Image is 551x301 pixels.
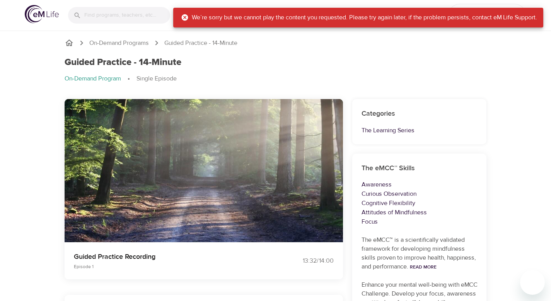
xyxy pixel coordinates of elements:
h1: Guided Practice - 14-Minute [65,57,181,68]
p: Attitudes of Mindfulness [362,208,478,217]
p: Episode 1 [74,263,266,270]
p: Guided Practice - 14-Minute [164,39,237,48]
p: The eMCC™ is a scientifically validated framework for developing mindfulness skills proven to imp... [362,236,478,271]
p: Focus [362,217,478,226]
p: Awareness [362,180,478,189]
p: Guided Practice Recording [74,251,266,262]
p: On-Demand Program [65,74,121,83]
p: Curious Observation [362,189,478,198]
nav: breadcrumb [65,38,487,48]
input: Find programs, teachers, etc... [84,7,170,24]
a: Read More [410,264,437,270]
nav: breadcrumb [65,74,487,84]
h6: Categories [362,108,478,120]
p: The Learning Series [362,126,478,135]
iframe: Button to launch messaging window [520,270,545,295]
div: We’re sorry but we cannot play the content you requested. Please try again later, if the problem ... [181,10,537,25]
div: 13:32 / 14:00 [276,257,334,265]
p: Cognitive Flexibility [362,198,478,208]
h6: The eMCC™ Skills [362,163,478,174]
p: Single Episode [136,74,177,83]
a: On-Demand Programs [89,39,149,48]
img: logo [25,5,59,23]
